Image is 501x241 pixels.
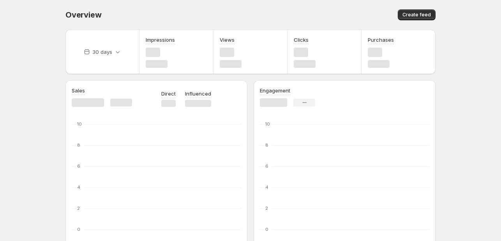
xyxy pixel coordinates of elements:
button: Create feed [398,9,436,20]
text: 0 [77,227,80,232]
text: 6 [265,163,268,169]
h3: Clicks [294,36,309,44]
text: 2 [77,206,80,211]
h3: Purchases [368,36,394,44]
p: Influenced [185,90,211,97]
h3: Engagement [260,87,290,94]
h3: Sales [72,87,85,94]
p: 30 days [92,48,112,56]
text: 4 [265,184,268,190]
h3: Views [220,36,235,44]
h3: Impressions [146,36,175,44]
span: Overview [65,10,101,19]
text: 10 [265,121,270,127]
span: Create feed [402,12,431,18]
text: 6 [77,163,80,169]
text: 2 [265,206,268,211]
text: 4 [77,184,80,190]
text: 8 [265,142,268,148]
p: Direct [161,90,176,97]
text: 10 [77,121,82,127]
text: 8 [77,142,80,148]
text: 0 [265,227,268,232]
